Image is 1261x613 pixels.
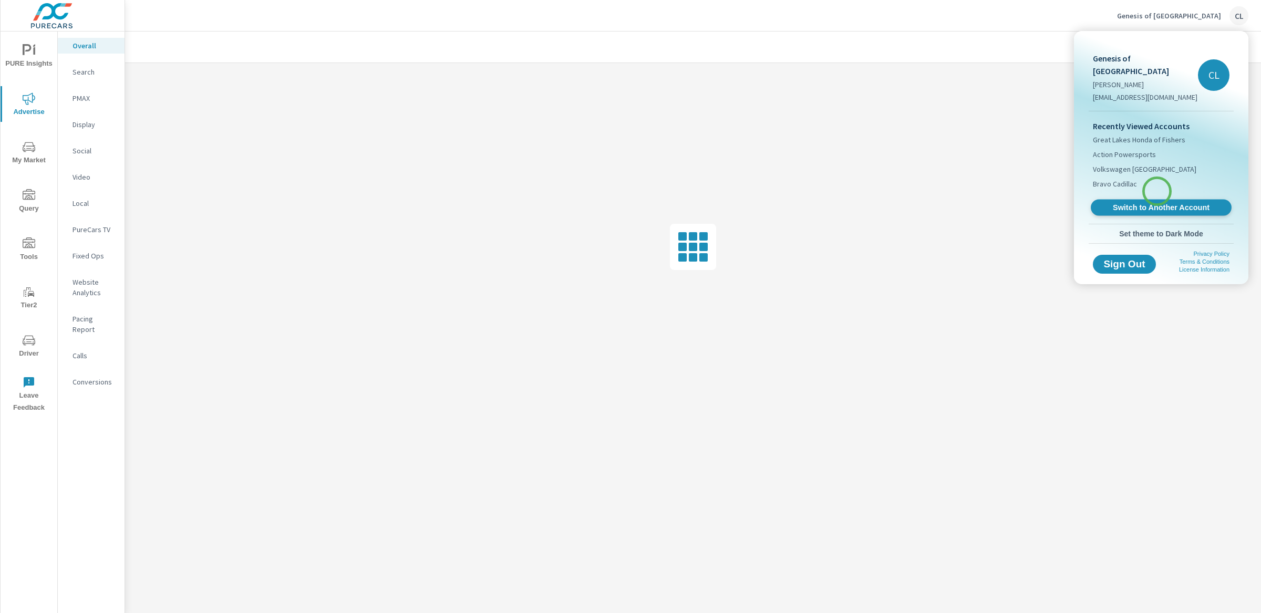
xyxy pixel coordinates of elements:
a: Switch to Another Account [1091,200,1232,216]
a: License Information [1179,266,1229,273]
span: Great Lakes Honda of Fishers [1093,134,1185,145]
button: Set theme to Dark Mode [1089,224,1234,243]
button: Sign Out [1093,255,1156,274]
p: [EMAIL_ADDRESS][DOMAIN_NAME] [1093,92,1198,102]
span: Action Powersports [1093,149,1156,160]
p: [PERSON_NAME] [1093,79,1198,90]
span: Sign Out [1101,259,1148,269]
span: Volkswagen [GEOGRAPHIC_DATA] [1093,164,1196,174]
div: CL [1198,59,1229,91]
a: Terms & Conditions [1180,258,1229,265]
a: Privacy Policy [1194,251,1229,257]
span: Switch to Another Account [1097,203,1225,213]
p: Genesis of [GEOGRAPHIC_DATA] [1093,52,1198,77]
span: Bravo Cadillac [1093,179,1137,189]
p: Recently Viewed Accounts [1093,120,1229,132]
span: Set theme to Dark Mode [1093,229,1229,238]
